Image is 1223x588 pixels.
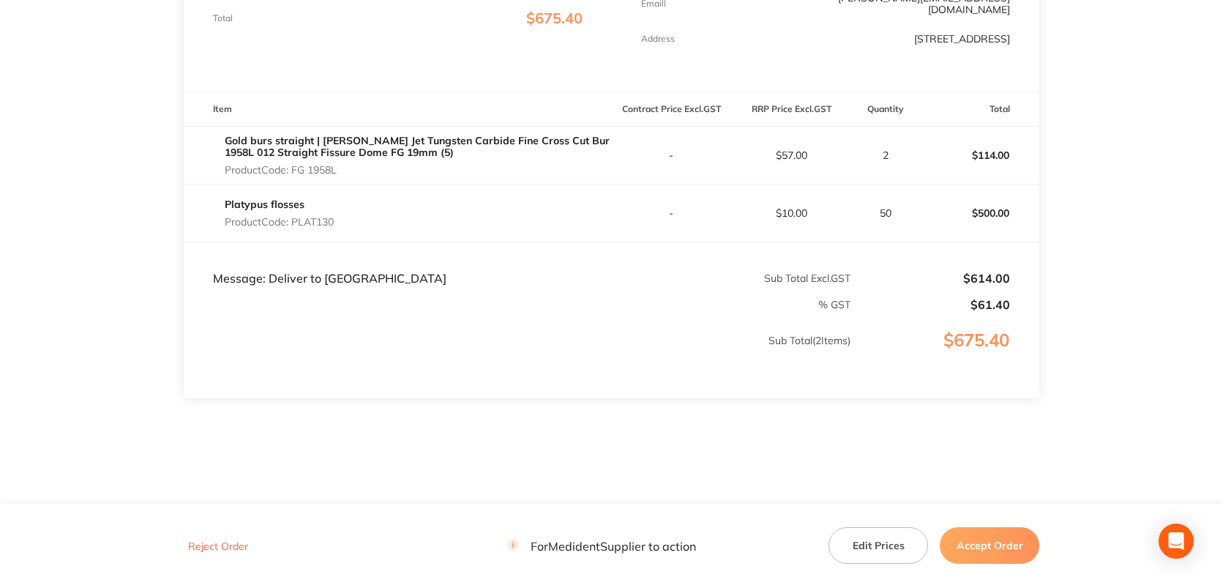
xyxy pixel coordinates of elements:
[852,298,1010,311] p: $61.40
[613,207,731,219] p: -
[732,207,850,219] p: $10.00
[732,149,850,161] p: $57.00
[851,92,920,127] th: Quantity
[184,540,253,553] button: Reject Order
[225,164,612,176] p: Product Code: FG 1958L
[920,92,1040,127] th: Total
[184,335,850,376] p: Sub Total ( 2 Items)
[526,9,583,27] span: $675.40
[213,13,233,23] p: Total
[1159,524,1194,559] div: Open Intercom Messenger
[940,527,1039,564] button: Accept Order
[507,539,696,553] p: For Medident Supplier to action
[731,92,851,127] th: RRP Price Excl. GST
[852,330,1039,380] p: $675.40
[613,149,731,161] p: -
[852,207,919,219] p: 50
[852,272,1010,285] p: $614.00
[641,34,675,44] p: Address
[225,198,304,211] a: Platypus flosses
[184,92,612,127] th: Item
[225,216,334,228] p: Product Code: PLAT130
[612,92,732,127] th: Contract Price Excl. GST
[921,138,1039,173] p: $114.00
[184,242,612,286] td: Message: Deliver to [GEOGRAPHIC_DATA]
[225,134,610,159] a: Gold burs straight | [PERSON_NAME] Jet Tungsten Carbide Fine Cross Cut Bur 1958L 012 Straight Fis...
[829,527,928,564] button: Edit Prices
[613,272,851,284] p: Sub Total Excl. GST
[914,33,1010,45] p: [STREET_ADDRESS]
[184,299,850,310] p: % GST
[852,149,919,161] p: 2
[921,196,1039,231] p: $500.00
